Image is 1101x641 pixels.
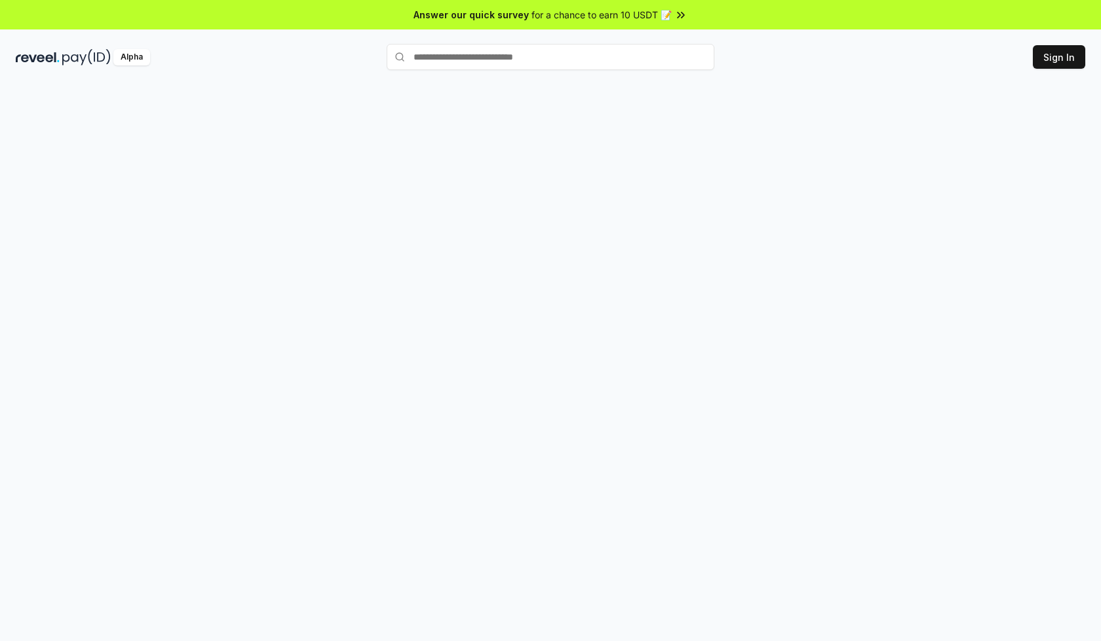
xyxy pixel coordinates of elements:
[1033,45,1085,69] button: Sign In
[414,8,529,22] span: Answer our quick survey
[531,8,672,22] span: for a chance to earn 10 USDT 📝
[113,49,150,65] div: Alpha
[16,49,60,65] img: reveel_dark
[62,49,111,65] img: pay_id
